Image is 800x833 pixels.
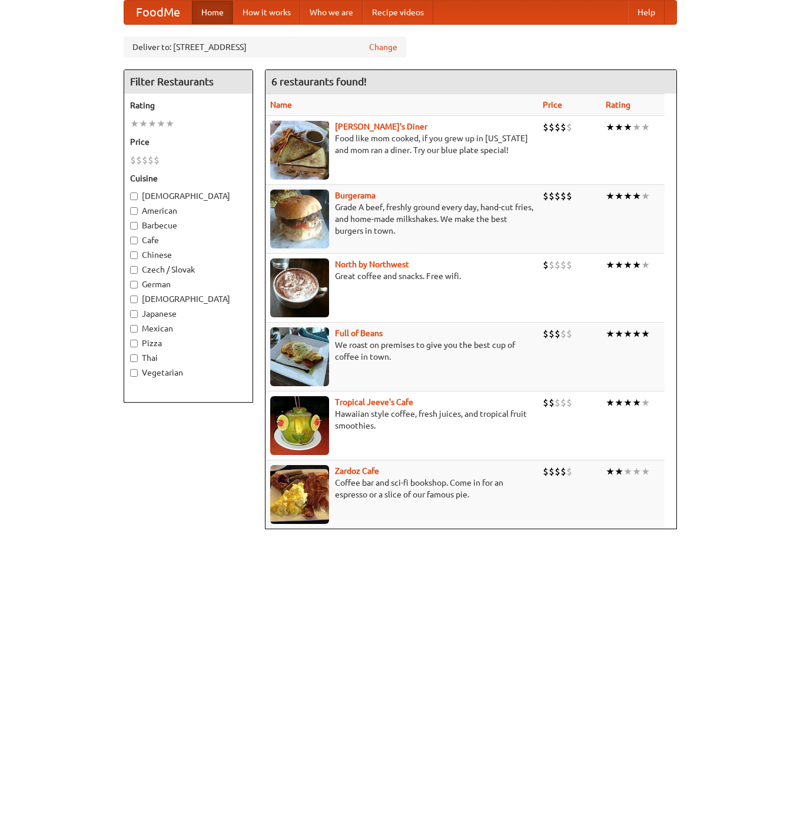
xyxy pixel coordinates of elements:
[615,465,623,478] li: ★
[549,327,555,340] li: $
[641,396,650,409] li: ★
[130,220,247,231] label: Barbecue
[130,323,247,334] label: Mexican
[615,258,623,271] li: ★
[130,325,138,333] input: Mexican
[641,121,650,134] li: ★
[139,117,148,130] li: ★
[623,327,632,340] li: ★
[130,190,247,202] label: [DEMOGRAPHIC_DATA]
[130,237,138,244] input: Cafe
[566,258,572,271] li: $
[543,121,549,134] li: $
[124,1,192,24] a: FoodMe
[641,327,650,340] li: ★
[632,465,641,478] li: ★
[130,266,138,274] input: Czech / Slovak
[623,396,632,409] li: ★
[130,296,138,303] input: [DEMOGRAPHIC_DATA]
[270,477,533,500] p: Coffee bar and sci-fi bookshop. Come in for an espresso or a slice of our famous pie.
[641,465,650,478] li: ★
[632,121,641,134] li: ★
[130,354,138,362] input: Thai
[335,466,379,476] a: Zardoz Cafe
[543,327,549,340] li: $
[270,465,329,524] img: zardoz.jpg
[148,117,157,130] li: ★
[549,258,555,271] li: $
[148,154,154,167] li: $
[549,465,555,478] li: $
[641,190,650,203] li: ★
[233,1,300,24] a: How it works
[606,465,615,478] li: ★
[623,190,632,203] li: ★
[560,465,566,478] li: $
[606,100,630,109] a: Rating
[560,327,566,340] li: $
[555,121,560,134] li: $
[566,465,572,478] li: $
[555,258,560,271] li: $
[271,76,367,87] ng-pluralize: 6 restaurants found!
[606,258,615,271] li: ★
[130,136,247,148] h5: Price
[130,172,247,184] h5: Cuisine
[130,340,138,347] input: Pizza
[130,278,247,290] label: German
[335,122,427,131] b: [PERSON_NAME]'s Diner
[130,369,138,377] input: Vegetarian
[270,201,533,237] p: Grade A beef, freshly ground every day, hand-cut fries, and home-made milkshakes. We make the bes...
[165,117,174,130] li: ★
[615,190,623,203] li: ★
[555,327,560,340] li: $
[555,465,560,478] li: $
[566,327,572,340] li: $
[130,308,247,320] label: Japanese
[543,100,562,109] a: Price
[270,396,329,455] img: jeeves.jpg
[130,205,247,217] label: American
[623,465,632,478] li: ★
[549,121,555,134] li: $
[555,190,560,203] li: $
[543,465,549,478] li: $
[606,121,615,134] li: ★
[335,260,409,269] a: North by Northwest
[130,154,136,167] li: $
[157,117,165,130] li: ★
[130,207,138,215] input: American
[130,264,247,276] label: Czech / Slovak
[130,193,138,200] input: [DEMOGRAPHIC_DATA]
[543,396,549,409] li: $
[628,1,665,24] a: Help
[606,190,615,203] li: ★
[632,258,641,271] li: ★
[270,408,533,432] p: Hawaiian style coffee, fresh juices, and tropical fruit smoothies.
[335,397,413,407] a: Tropical Jeeve's Cafe
[270,270,533,282] p: Great coffee and snacks. Free wifi.
[130,222,138,230] input: Barbecue
[124,70,253,94] h4: Filter Restaurants
[369,41,397,53] a: Change
[549,396,555,409] li: $
[124,36,406,58] div: Deliver to: [STREET_ADDRESS]
[606,327,615,340] li: ★
[632,327,641,340] li: ★
[270,190,329,248] img: burgerama.jpg
[136,154,142,167] li: $
[270,132,533,156] p: Food like mom cooked, if you grew up in [US_STATE] and mom ran a diner. Try our blue plate special!
[130,352,247,364] label: Thai
[335,328,383,338] b: Full of Beans
[560,121,566,134] li: $
[555,396,560,409] li: $
[615,121,623,134] li: ★
[130,367,247,379] label: Vegetarian
[142,154,148,167] li: $
[632,396,641,409] li: ★
[566,121,572,134] li: $
[130,99,247,111] h5: Rating
[615,396,623,409] li: ★
[363,1,433,24] a: Recipe videos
